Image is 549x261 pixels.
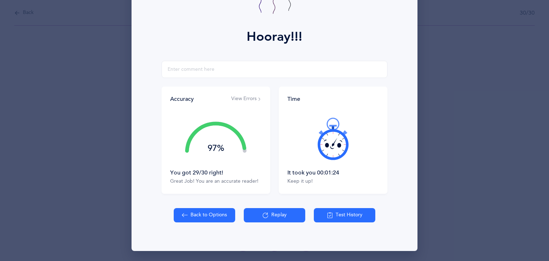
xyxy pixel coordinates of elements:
button: Replay [244,208,305,222]
button: Back to Options [174,208,235,222]
div: It took you 00:01:24 [287,169,379,177]
div: Keep it up! [287,178,379,185]
button: View Errors [231,95,262,103]
div: Accuracy [170,95,194,103]
div: Great Job! You are an accurate reader! [170,178,262,185]
div: Time [287,95,379,103]
div: Hooray!!! [247,27,302,46]
input: Enter comment here [162,61,387,78]
div: You got 29/30 right! [170,169,262,177]
div: 97% [185,144,247,153]
button: Test History [314,208,375,222]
